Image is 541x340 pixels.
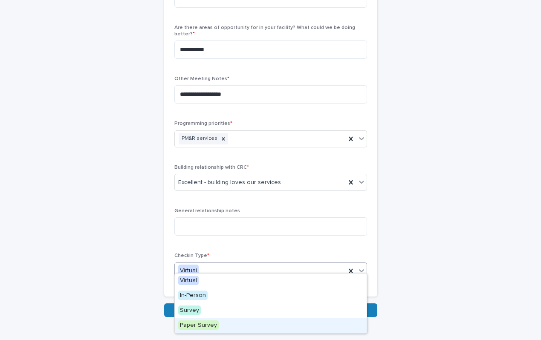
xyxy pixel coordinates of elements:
[174,25,355,36] span: Are there areas of opportunity for in your facility? What could we be doing better?
[178,178,281,187] span: Excellent - building loves our services
[179,133,219,144] div: PM&R services
[178,320,219,330] span: Paper Survey
[178,265,199,277] div: Virtual
[178,291,208,300] span: In-Person
[178,276,199,285] span: Virtual
[175,318,367,333] div: Paper Survey
[174,165,249,170] span: Building relationship with CRC
[175,303,367,318] div: Survey
[174,253,209,258] span: Checkin Type
[174,208,240,213] span: General relationship notes
[175,274,367,288] div: Virtual
[178,305,201,315] span: Survey
[174,121,232,126] span: Programming priorities
[164,303,377,317] button: Save
[175,288,367,303] div: In-Person
[174,76,229,81] span: Other Meeting Notes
